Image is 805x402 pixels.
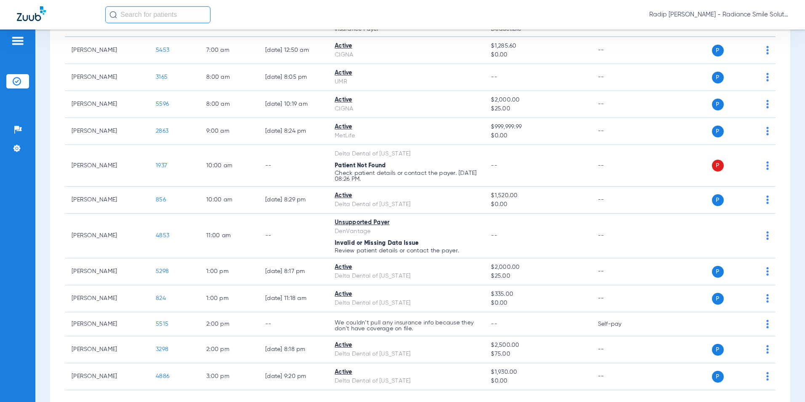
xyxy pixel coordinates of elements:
[591,37,648,64] td: --
[335,240,418,246] span: Invalid or Missing Data Issue
[335,263,477,272] div: Active
[65,312,149,336] td: [PERSON_NAME]
[259,64,328,91] td: [DATE] 8:05 PM
[259,336,328,363] td: [DATE] 8:18 PM
[259,312,328,336] td: --
[763,362,805,402] div: Chat Widget
[335,131,477,140] div: MetLife
[200,336,259,363] td: 2:00 PM
[491,163,497,169] span: --
[259,285,328,312] td: [DATE] 11:18 AM
[200,312,259,336] td: 2:00 PM
[491,377,584,386] span: $0.00
[712,344,724,356] span: P
[766,73,769,81] img: group-dot-blue.svg
[65,336,149,363] td: [PERSON_NAME]
[335,200,477,209] div: Delta Dental of [US_STATE]
[335,290,477,299] div: Active
[65,145,149,187] td: [PERSON_NAME]
[335,150,477,158] div: Delta Dental of [US_STATE]
[491,200,584,209] span: $0.00
[65,37,149,64] td: [PERSON_NAME]
[591,187,648,214] td: --
[491,191,584,200] span: $1,520.00
[156,295,166,301] span: 824
[591,145,648,187] td: --
[65,118,149,145] td: [PERSON_NAME]
[712,160,724,172] span: P
[65,214,149,258] td: [PERSON_NAME]
[335,105,477,113] div: CIGNA
[156,373,169,379] span: 4886
[491,299,584,308] span: $0.00
[766,127,769,135] img: group-dot-blue.svg
[200,187,259,214] td: 10:00 AM
[156,268,169,274] span: 5298
[591,363,648,390] td: --
[156,101,169,107] span: 5596
[200,37,259,64] td: 7:00 AM
[491,290,584,299] span: $335.00
[335,78,477,86] div: UMR
[766,345,769,354] img: group-dot-blue.svg
[156,233,169,239] span: 4853
[591,214,648,258] td: --
[335,350,477,359] div: Delta Dental of [US_STATE]
[335,218,477,227] div: Unsupported Payer
[65,64,149,91] td: [PERSON_NAME]
[491,42,584,51] span: $1,285.60
[259,214,328,258] td: --
[335,368,477,377] div: Active
[649,11,788,19] span: Radip [PERSON_NAME] - Radiance Smile Solutions
[200,91,259,118] td: 8:00 AM
[65,285,149,312] td: [PERSON_NAME]
[200,64,259,91] td: 8:00 AM
[200,118,259,145] td: 9:00 AM
[156,128,168,134] span: 2863
[591,336,648,363] td: --
[335,191,477,200] div: Active
[335,341,477,350] div: Active
[335,227,477,236] div: DenVantage
[712,293,724,305] span: P
[491,263,584,272] span: $2,000.00
[200,145,259,187] td: 10:00 AM
[712,194,724,206] span: P
[65,91,149,118] td: [PERSON_NAME]
[766,161,769,170] img: group-dot-blue.svg
[65,187,149,214] td: [PERSON_NAME]
[712,45,724,56] span: P
[712,72,724,83] span: P
[335,299,477,308] div: Delta Dental of [US_STATE]
[766,267,769,276] img: group-dot-blue.svg
[591,258,648,285] td: --
[712,266,724,278] span: P
[200,258,259,285] td: 1:00 PM
[109,11,117,19] img: Search Icon
[335,272,477,281] div: Delta Dental of [US_STATE]
[11,36,24,46] img: hamburger-icon
[259,91,328,118] td: [DATE] 10:19 AM
[712,126,724,137] span: P
[766,100,769,108] img: group-dot-blue.svg
[335,69,477,78] div: Active
[335,248,477,254] p: Review patient details or contact the payer.
[200,214,259,258] td: 11:00 AM
[491,350,584,359] span: $75.00
[491,123,584,131] span: $999,999.99
[766,320,769,328] img: group-dot-blue.svg
[491,105,584,113] span: $25.00
[65,363,149,390] td: [PERSON_NAME]
[259,363,328,390] td: [DATE] 9:20 PM
[766,231,769,240] img: group-dot-blue.svg
[491,272,584,281] span: $25.00
[591,118,648,145] td: --
[335,170,477,182] p: Check patient details or contact the payer. [DATE] 08:26 PM.
[491,51,584,59] span: $0.00
[156,321,168,327] span: 5515
[259,37,328,64] td: [DATE] 12:50 AM
[591,64,648,91] td: --
[156,163,167,169] span: 1937
[491,233,497,239] span: --
[335,96,477,105] div: Active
